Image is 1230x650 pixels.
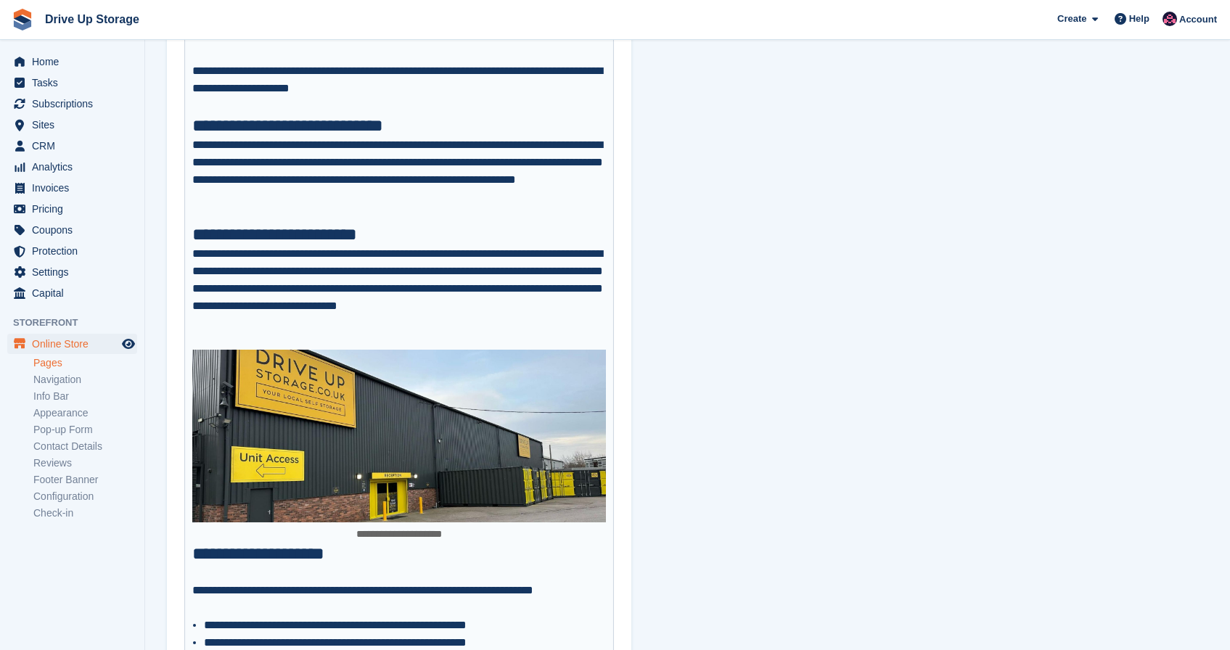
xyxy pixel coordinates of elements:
[7,241,137,261] a: menu
[32,115,119,135] span: Sites
[7,220,137,240] a: menu
[7,178,137,198] a: menu
[32,220,119,240] span: Coupons
[13,316,144,330] span: Storefront
[32,199,119,219] span: Pricing
[192,350,607,522] img: Walsall.jpg
[32,283,119,303] span: Capital
[33,456,137,470] a: Reviews
[1129,12,1149,26] span: Help
[32,178,119,198] span: Invoices
[120,335,137,353] a: Preview store
[1179,12,1217,27] span: Account
[7,283,137,303] a: menu
[33,373,137,387] a: Navigation
[32,73,119,93] span: Tasks
[7,262,137,282] a: menu
[7,115,137,135] a: menu
[1163,12,1177,26] img: Will Google Ads
[33,406,137,420] a: Appearance
[7,199,137,219] a: menu
[33,473,137,487] a: Footer Banner
[33,506,137,520] a: Check-in
[7,334,137,354] a: menu
[32,334,119,354] span: Online Store
[12,9,33,30] img: stora-icon-8386f47178a22dfd0bd8f6a31ec36ba5ce8667c1dd55bd0f319d3a0aa187defe.svg
[33,356,137,370] a: Pages
[7,94,137,114] a: menu
[39,7,145,31] a: Drive Up Storage
[32,136,119,156] span: CRM
[7,136,137,156] a: menu
[33,423,137,437] a: Pop-up Form
[7,157,137,177] a: menu
[32,262,119,282] span: Settings
[33,490,137,503] a: Configuration
[33,390,137,403] a: Info Bar
[33,440,137,453] a: Contact Details
[7,73,137,93] a: menu
[32,241,119,261] span: Protection
[32,157,119,177] span: Analytics
[32,52,119,72] span: Home
[7,52,137,72] a: menu
[1057,12,1086,26] span: Create
[32,94,119,114] span: Subscriptions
